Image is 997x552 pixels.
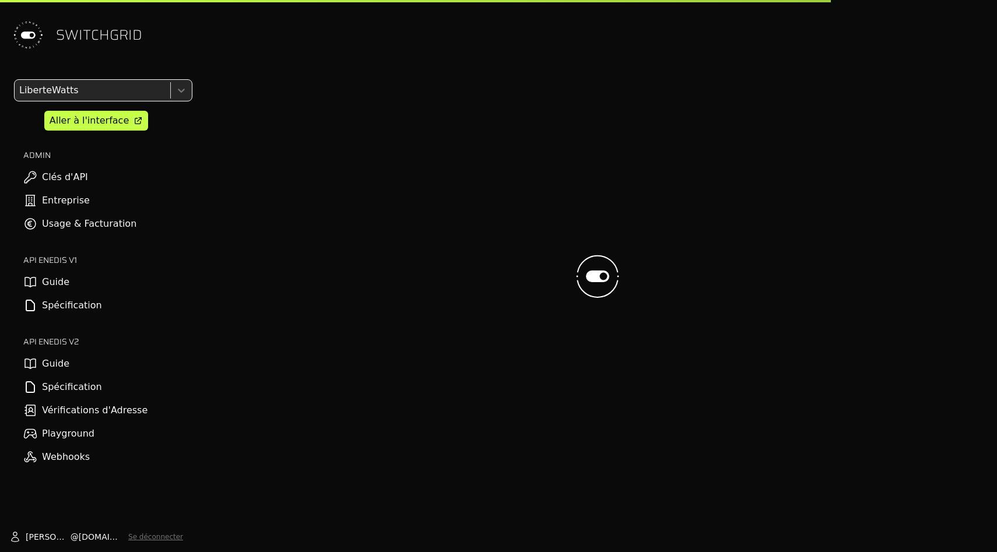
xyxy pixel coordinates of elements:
span: [DOMAIN_NAME] [79,531,124,543]
span: @ [71,531,79,543]
div: Aller à l'interface [50,114,129,128]
h2: API ENEDIS v2 [23,336,192,347]
h2: API ENEDIS v1 [23,254,192,266]
img: Switchgrid Logo [9,16,47,54]
a: Aller à l'interface [44,111,148,131]
span: SWITCHGRID [56,26,142,44]
h2: ADMIN [23,149,192,161]
span: [PERSON_NAME] [26,531,71,543]
button: Se déconnecter [128,532,183,542]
